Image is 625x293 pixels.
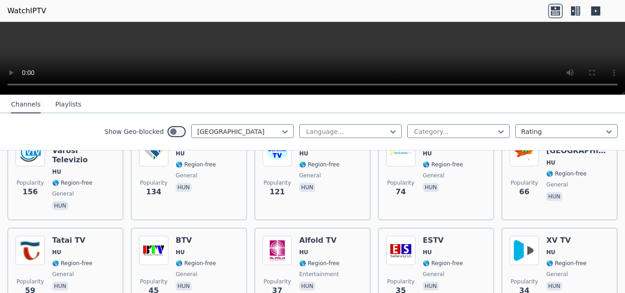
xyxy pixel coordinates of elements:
[510,137,539,166] img: 16tv Budapest
[269,186,285,197] span: 121
[423,161,463,168] span: 🌎 Region-free
[264,278,291,285] span: Popularity
[546,260,587,267] span: 🌎 Region-free
[386,137,415,166] img: Szolnok TV
[139,236,168,265] img: BTV
[52,282,68,291] p: hun
[140,278,167,285] span: Popularity
[387,278,415,285] span: Popularity
[16,179,44,186] span: Popularity
[16,278,44,285] span: Popularity
[299,260,339,267] span: 🌎 Region-free
[423,282,439,291] p: hun
[423,172,444,179] span: general
[263,137,292,166] img: Berente TV
[176,150,185,157] span: HU
[299,282,315,291] p: hun
[7,5,46,16] a: WatchIPTV
[52,137,115,165] h6: Oroszlanyi Varosi Televizio
[52,271,74,278] span: general
[16,236,45,265] img: Tatai TV
[519,186,529,197] span: 66
[546,192,562,201] p: hun
[139,137,168,166] img: SIXO TV
[11,96,41,113] button: Channels
[546,170,587,177] span: 🌎 Region-free
[140,179,167,186] span: Popularity
[176,271,197,278] span: general
[22,186,38,197] span: 156
[546,271,568,278] span: general
[299,183,315,192] p: hun
[396,186,406,197] span: 74
[299,249,308,256] span: HU
[55,96,81,113] button: Playlists
[510,236,539,265] img: XV TV
[299,172,321,179] span: general
[264,179,291,186] span: Popularity
[423,260,463,267] span: 🌎 Region-free
[52,168,61,176] span: HU
[16,137,45,166] img: Oroszlanyi Varosi Televizio
[176,183,192,192] p: hun
[387,179,415,186] span: Popularity
[52,201,68,210] p: hun
[52,190,74,197] span: general
[299,271,339,278] span: entertainment
[546,159,555,166] span: HU
[176,249,185,256] span: HU
[52,179,92,186] span: 🌎 Region-free
[299,150,308,157] span: HU
[423,236,463,245] h6: ESTV
[546,282,562,291] p: hun
[52,236,92,245] h6: Tatai TV
[176,236,216,245] h6: BTV
[299,236,339,245] h6: Alfold TV
[423,271,444,278] span: general
[52,260,92,267] span: 🌎 Region-free
[104,127,164,136] label: Show Geo-blocked
[546,236,587,245] h6: XV TV
[176,282,192,291] p: hun
[299,161,339,168] span: 🌎 Region-free
[263,236,292,265] img: Alfold TV
[511,278,538,285] span: Popularity
[423,183,439,192] p: hun
[52,249,61,256] span: HU
[423,249,432,256] span: HU
[511,179,538,186] span: Popularity
[546,249,555,256] span: HU
[546,181,568,188] span: general
[386,236,415,265] img: ESTV
[423,150,432,157] span: HU
[176,260,216,267] span: 🌎 Region-free
[176,172,197,179] span: general
[176,161,216,168] span: 🌎 Region-free
[146,186,161,197] span: 134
